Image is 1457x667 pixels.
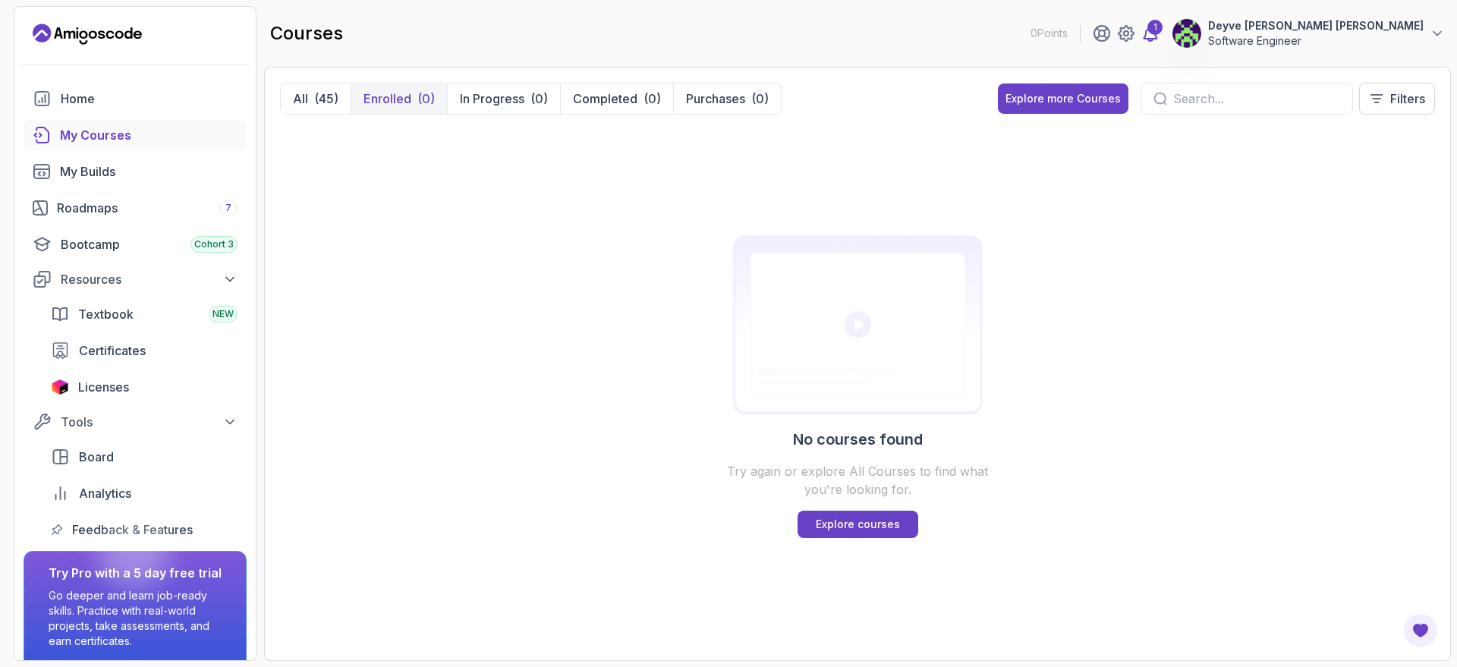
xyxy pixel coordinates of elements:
[42,442,247,472] a: board
[998,83,1128,114] button: Explore more Courses
[686,90,745,108] p: Purchases
[42,299,247,329] a: textbook
[1031,26,1068,41] p: 0 Points
[1147,20,1163,35] div: 1
[293,90,308,108] p: All
[212,308,234,320] span: NEW
[644,90,661,108] div: (0)
[1141,24,1160,42] a: 1
[61,413,238,431] div: Tools
[712,234,1003,417] img: Certificates empty-state
[33,22,142,46] a: Landing page
[1359,83,1435,115] button: Filters
[798,511,918,538] a: Explore courses
[351,83,447,114] button: Enrolled(0)
[72,521,193,539] span: Feedback & Features
[560,83,673,114] button: Completed(0)
[673,83,781,114] button: Purchases(0)
[225,202,231,214] span: 7
[60,162,238,181] div: My Builds
[42,372,247,402] a: licenses
[417,90,435,108] div: (0)
[79,484,131,502] span: Analytics
[42,514,247,545] a: feedback
[78,378,129,396] span: Licenses
[24,229,247,260] a: bootcamp
[314,90,338,108] div: (45)
[57,199,238,217] div: Roadmaps
[78,305,134,323] span: Textbook
[42,478,247,508] a: analytics
[60,126,238,144] div: My Courses
[1390,90,1425,108] p: Filters
[1173,90,1340,108] input: Search...
[194,238,234,250] span: Cohort 3
[573,90,637,108] p: Completed
[49,588,222,649] p: Go deeper and learn job-ready skills. Practice with real-world projects, take assessments, and ea...
[1208,33,1424,49] p: Software Engineer
[1172,18,1445,49] button: user profile imageDeyve [PERSON_NAME] [PERSON_NAME]Software Engineer
[51,379,69,395] img: jetbrains icon
[79,448,114,466] span: Board
[24,266,247,293] button: Resources
[530,90,548,108] div: (0)
[1208,18,1424,33] p: Deyve [PERSON_NAME] [PERSON_NAME]
[24,156,247,187] a: builds
[460,90,524,108] p: In Progress
[61,235,238,253] div: Bootcamp
[1172,19,1201,48] img: user profile image
[270,21,343,46] h2: courses
[24,408,247,436] button: Tools
[24,193,247,223] a: roadmaps
[24,83,247,114] a: home
[281,83,351,114] button: All(45)
[751,90,769,108] div: (0)
[42,335,247,366] a: certificates
[447,83,560,114] button: In Progress(0)
[1005,91,1121,106] div: Explore more Courses
[363,90,411,108] p: Enrolled
[61,90,238,108] div: Home
[1402,612,1439,649] button: Open Feedback Button
[24,120,247,150] a: courses
[712,462,1003,499] p: Try again or explore All Courses to find what you're looking for.
[79,341,146,360] span: Certificates
[793,429,923,450] h2: No courses found
[61,270,238,288] div: Resources
[816,517,900,532] p: Explore courses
